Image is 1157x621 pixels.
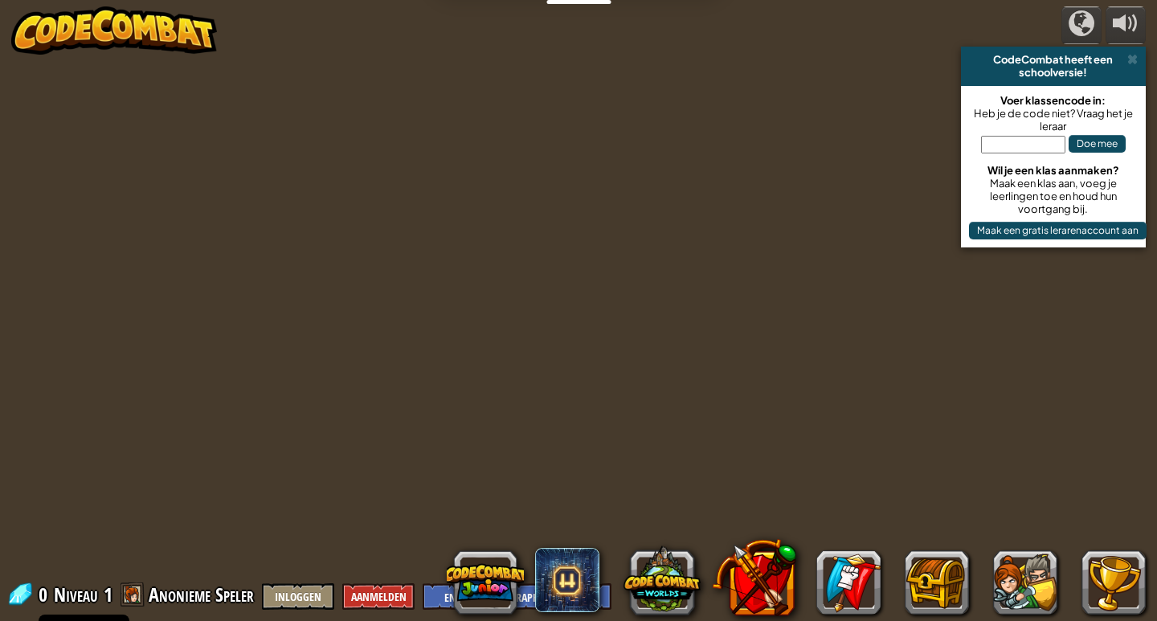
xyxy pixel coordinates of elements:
div: CodeCombat heeft een [967,53,1139,66]
button: Aanmelden [342,583,415,610]
span: 1 [104,582,112,607]
div: Heb je de code niet? Vraag het je leraar [969,107,1138,133]
span: 0 [39,582,52,607]
button: Volume aanpassen [1106,6,1146,44]
button: Inloggen [262,583,334,610]
div: Voer klassencode in: [969,94,1138,107]
img: CodeCombat - Learn how to code by playing a game [11,6,217,55]
div: Wil je een klas aanmaken? [969,164,1138,177]
div: schoolversie! [967,66,1139,79]
button: Maak een gratis lerarenaccount aan [969,222,1147,239]
span: Niveau [54,582,98,608]
button: Doe mee [1069,135,1126,153]
div: Maak een klas aan, voeg je leerlingen toe en houd hun voortgang bij. [969,177,1138,215]
span: Anonieme Speler [149,582,254,607]
button: Campagnes [1061,6,1102,44]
